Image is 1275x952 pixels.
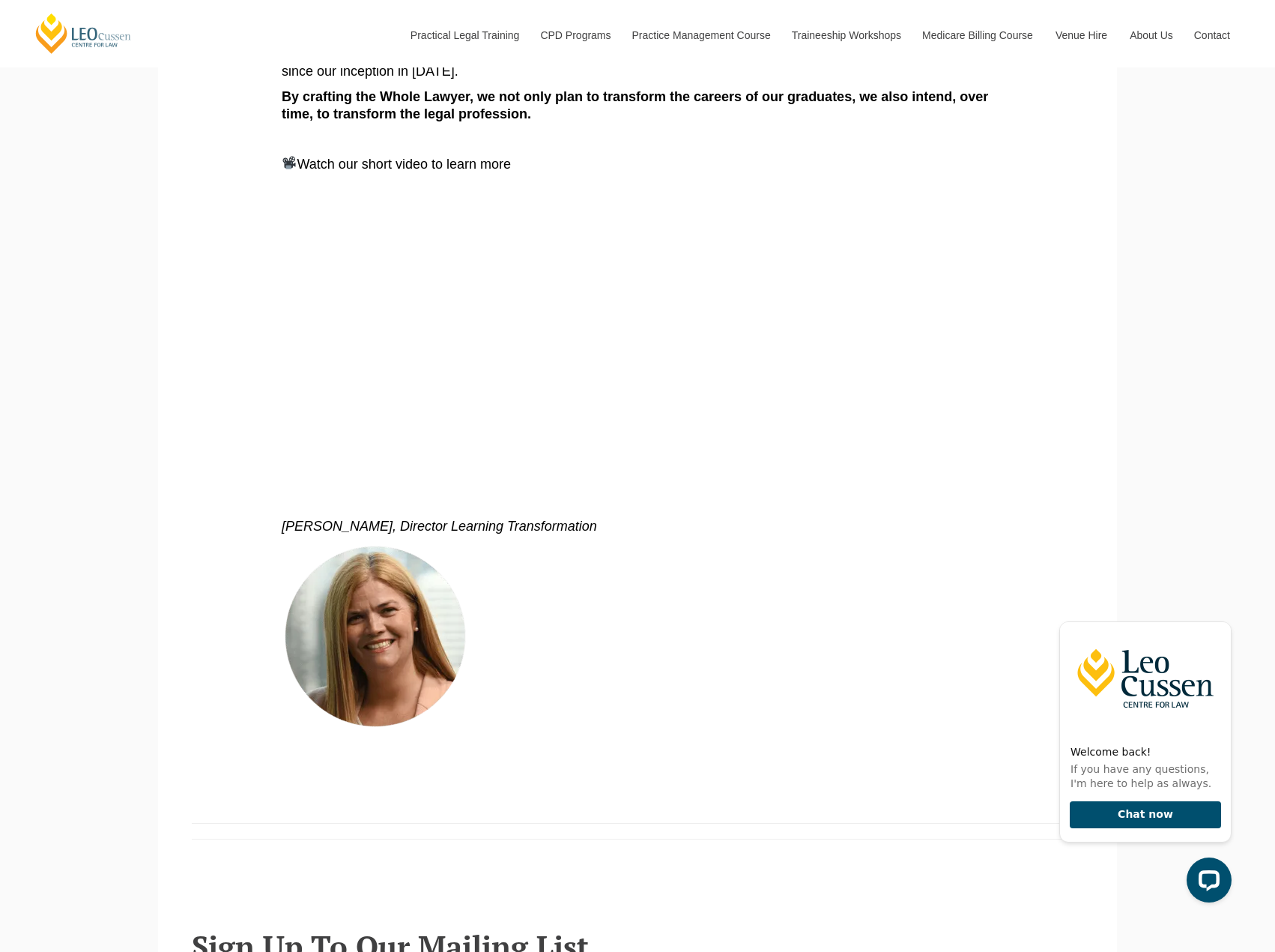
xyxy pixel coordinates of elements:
a: Venue Hire [1044,3,1118,67]
a: [PERSON_NAME] Centre for Law [34,12,133,55]
a: About Us [1118,3,1183,67]
p: Watch our short video to learn more [282,156,993,173]
em: [PERSON_NAME], Director Learning Transformation [282,519,597,534]
a: CPD Programs [529,3,620,67]
a: Practice Management Course [621,3,781,67]
iframe: LiveChat chat widget [1047,594,1238,915]
a: Medicare Billing Course [911,3,1044,67]
img: 📽 [282,156,296,169]
a: Traineeship Workshops [781,3,911,67]
strong: By crafting the Whole Lawyer, we not only plan to transform the careers of our graduates, we also... [282,89,988,121]
a: Practical Legal Training [399,3,530,67]
a: Contact [1183,3,1241,67]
